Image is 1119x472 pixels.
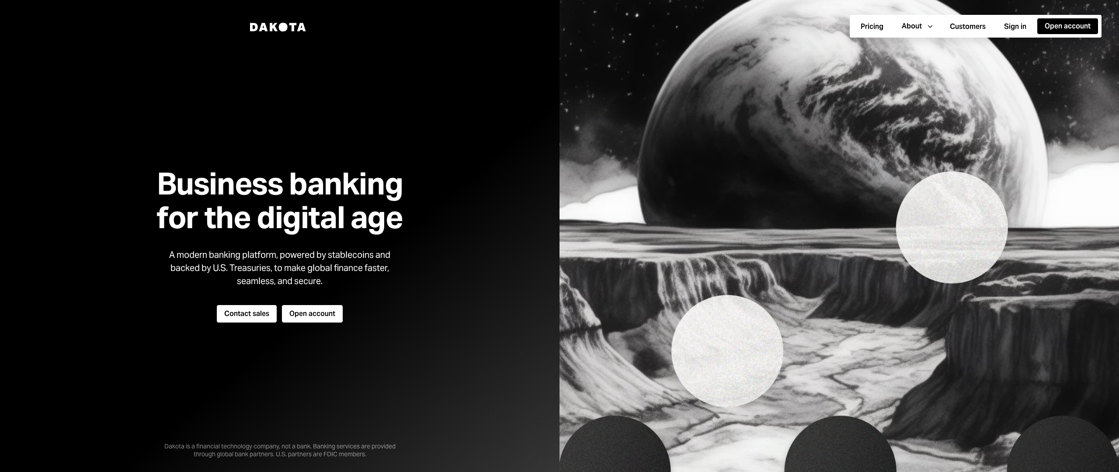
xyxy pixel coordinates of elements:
[162,248,398,288] div: A modern banking platform, powered by stablecoins and backed by U.S. Treasuries, to make global f...
[942,19,993,35] button: Customers
[1037,18,1098,34] button: Open account
[217,305,277,323] button: Contact sales
[146,167,414,234] h1: Business banking for the digital age
[894,18,939,34] button: About
[997,19,1034,35] button: Sign in
[997,18,1034,35] a: Sign in
[853,18,891,35] a: Pricing
[942,18,993,35] a: Customers
[853,19,891,35] button: Pricing
[282,305,343,323] button: Open account
[902,21,922,31] div: About
[149,428,411,458] div: Dakota is a financial technology company, not a bank. Banking services are provided through globa...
